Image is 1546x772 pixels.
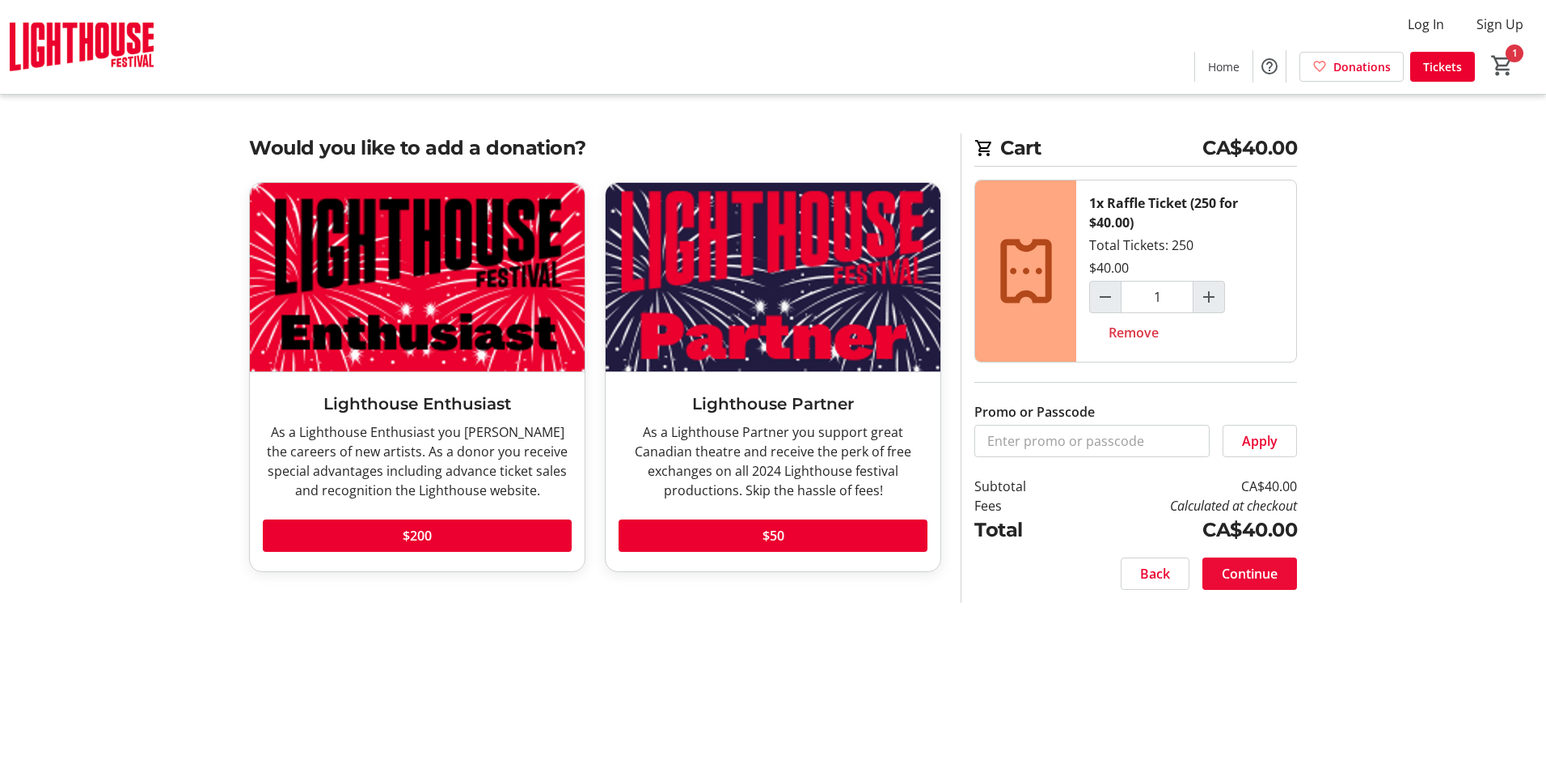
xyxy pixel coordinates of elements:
[1090,282,1121,312] button: Decrement by one
[974,477,1068,496] td: Subtotal
[619,422,927,500] div: As a Lighthouse Partner you support great Canadian theatre and receive the perk of free exchanges...
[1223,425,1297,457] button: Apply
[1089,316,1178,349] button: Remove
[1202,134,1297,163] span: CA$40.00
[619,520,927,552] button: $50
[250,183,585,371] img: Lighthouse Enthusiast
[1068,477,1297,496] td: CA$40.00
[1202,558,1297,590] button: Continue
[1408,15,1444,34] span: Log In
[1333,58,1391,75] span: Donations
[1195,52,1252,82] a: Home
[1423,58,1462,75] span: Tickets
[1076,180,1296,362] div: Total Tickets: 250
[1089,193,1283,232] div: 1x Raffle Ticket (250 for $40.00)
[974,515,1068,545] td: Total
[606,183,940,371] img: Lighthouse Partner
[974,134,1297,167] h2: Cart
[762,526,784,545] span: $50
[1488,51,1517,80] button: Cart
[1121,558,1189,590] button: Back
[1410,52,1475,82] a: Tickets
[1140,564,1170,583] span: Back
[1242,431,1278,451] span: Apply
[1208,58,1240,75] span: Home
[263,520,572,552] button: $200
[1476,15,1523,34] span: Sign Up
[974,402,1095,422] label: Promo or Passcode
[1222,564,1278,583] span: Continue
[1193,282,1224,312] button: Increment by one
[263,422,572,500] div: As a Lighthouse Enthusiast you [PERSON_NAME] the careers of new artists. As a donor you receive s...
[1109,323,1159,342] span: Remove
[619,392,927,416] h3: Lighthouse Partner
[974,425,1210,457] input: Enter promo or passcode
[1121,281,1193,313] input: Raffle Ticket (250 for $40.00) Quantity
[1253,50,1286,83] button: Help
[249,134,941,163] h2: Would you like to add a donation?
[1089,258,1129,278] div: $40.00
[1068,496,1297,515] td: Calculated at checkout
[1068,515,1297,545] td: CA$40.00
[974,496,1068,515] td: Fees
[263,392,572,416] h3: Lighthouse Enthusiast
[1299,52,1404,82] a: Donations
[1464,11,1536,37] button: Sign Up
[10,6,154,87] img: Lighthouse Festival's Logo
[1395,11,1457,37] button: Log In
[403,526,432,545] span: $200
